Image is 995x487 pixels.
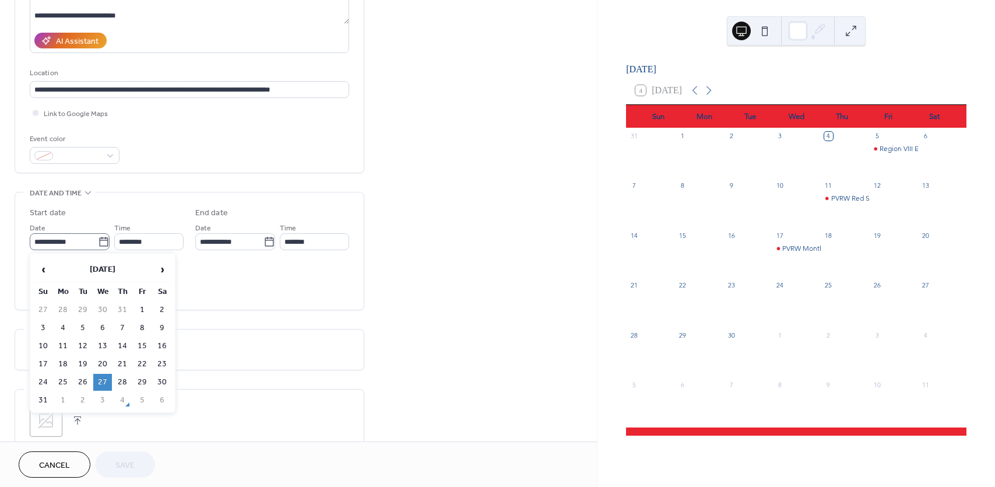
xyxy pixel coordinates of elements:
div: 9 [824,380,833,389]
td: 3 [93,392,112,409]
td: 13 [93,338,112,355]
div: Thu [820,105,866,128]
div: PVRW Red Shoe Book Club [831,194,916,204]
td: 4 [113,392,132,409]
th: Su [34,283,52,300]
td: 15 [133,338,152,355]
th: Tu [73,283,92,300]
div: 26 [873,281,881,290]
div: 1 [775,331,784,339]
td: 2 [73,392,92,409]
div: 8 [775,380,784,389]
span: Date [30,222,45,234]
td: 8 [133,320,152,337]
div: 31 [630,132,638,141]
div: 2 [824,331,833,339]
div: 10 [775,181,784,190]
div: 22 [678,281,687,290]
div: Tue [727,105,774,128]
div: 7 [630,181,638,190]
td: 25 [54,374,72,391]
th: Sa [153,283,171,300]
td: 2 [153,302,171,318]
div: [DATE] [626,62,966,76]
td: 28 [113,374,132,391]
td: 10 [34,338,52,355]
div: 19 [873,231,881,240]
td: 22 [133,356,152,373]
div: 24 [775,281,784,290]
td: 29 [133,374,152,391]
td: 1 [133,302,152,318]
th: Fr [133,283,152,300]
td: 1 [54,392,72,409]
td: 27 [93,374,112,391]
td: 30 [153,374,171,391]
span: Link to Google Maps [44,108,108,120]
div: 6 [678,380,687,389]
div: 4 [824,132,833,141]
span: Time [280,222,296,234]
th: Mo [54,283,72,300]
div: 13 [922,181,930,190]
div: Start date [30,207,66,219]
div: 1 [678,132,687,141]
div: 2 [727,132,736,141]
th: We [93,283,112,300]
th: [DATE] [54,257,152,282]
div: 23 [727,281,736,290]
td: 20 [93,356,112,373]
div: 29 [678,331,687,339]
td: 9 [153,320,171,337]
div: 3 [775,132,784,141]
td: 5 [133,392,152,409]
td: 4 [54,320,72,337]
div: AI Assistant [56,36,99,48]
td: 26 [73,374,92,391]
span: Time [114,222,131,234]
td: 18 [54,356,72,373]
td: 31 [113,302,132,318]
div: 20 [922,231,930,240]
button: AI Assistant [34,33,107,48]
div: PVRW Monthly Luncheon [782,244,862,254]
div: 25 [824,281,833,290]
span: › [153,258,171,281]
div: 6 [922,132,930,141]
div: 11 [824,181,833,190]
td: 3 [34,320,52,337]
div: Event color [30,133,117,145]
td: 7 [113,320,132,337]
td: 5 [73,320,92,337]
td: 14 [113,338,132,355]
div: 4 [922,331,930,339]
div: Mon [681,105,727,128]
div: 28 [630,331,638,339]
td: 28 [54,302,72,318]
td: 23 [153,356,171,373]
div: 8 [678,181,687,190]
div: 17 [775,231,784,240]
div: Region VIII Education Committee Meeting [869,144,917,154]
div: Sun [635,105,681,128]
div: 12 [873,181,881,190]
td: 27 [34,302,52,318]
td: 30 [93,302,112,318]
div: ; [30,404,62,437]
td: 16 [153,338,171,355]
div: 30 [727,331,736,339]
div: Sat [911,105,957,128]
td: 6 [153,392,171,409]
div: End date [195,207,228,219]
div: 5 [873,132,881,141]
span: Cancel [39,460,70,472]
button: Cancel [19,451,90,478]
td: 19 [73,356,92,373]
div: 7 [727,380,736,389]
td: 24 [34,374,52,391]
div: 15 [678,231,687,240]
div: 3 [873,331,881,339]
td: 29 [73,302,92,318]
div: 9 [727,181,736,190]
